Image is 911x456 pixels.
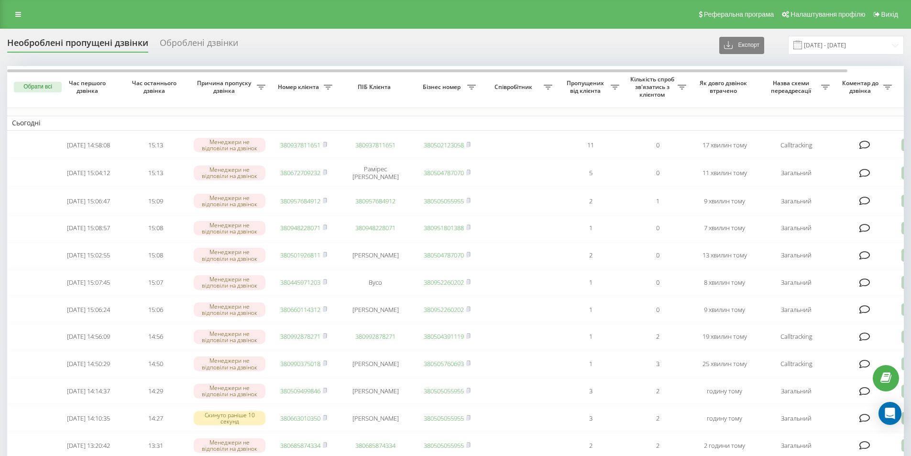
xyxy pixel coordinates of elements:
td: Вусо [337,270,414,295]
td: 19 хвилин тому [691,324,758,349]
a: 380957684912 [280,197,320,205]
a: 380663010350 [280,414,320,423]
td: 15:07 [122,270,189,295]
a: 380504391119 [424,332,464,341]
td: [PERSON_NAME] [337,351,414,377]
td: Загальний [758,215,834,241]
td: 11 хвилин тому [691,159,758,186]
a: 380672709232 [280,168,320,177]
span: Час останнього дзвінка [130,79,181,94]
td: [DATE] 14:50:29 [55,351,122,377]
div: Скинуто раніше 10 секунд [194,411,265,425]
td: Загальний [758,159,834,186]
td: 14:50 [122,351,189,377]
td: 17 хвилин тому [691,133,758,158]
a: 380952260202 [424,305,464,314]
td: 0 [624,243,691,268]
a: 380685874334 [355,441,395,450]
td: [DATE] 15:04:12 [55,159,122,186]
td: 14:56 [122,324,189,349]
td: Загальний [758,189,834,214]
a: 380948228071 [355,223,395,232]
a: 380445971203 [280,278,320,287]
span: Реферальна програма [704,11,774,18]
td: 8 хвилин тому [691,270,758,295]
div: Необроблені пропущені дзвінки [7,38,148,53]
a: 380957684912 [355,197,395,205]
td: 14:29 [122,378,189,404]
span: ПІБ Клієнта [345,83,406,91]
div: Менеджери не відповіли на дзвінок [194,248,265,262]
td: 15:08 [122,243,189,268]
div: Менеджери не відповіли на дзвінок [194,275,265,289]
div: Менеджери не відповіли на дзвінок [194,356,265,371]
button: Експорт [719,37,764,54]
td: 2 [557,243,624,268]
a: 380505055955 [424,441,464,450]
td: [DATE] 14:56:09 [55,324,122,349]
td: Рамірес [PERSON_NAME] [337,159,414,186]
a: 380505055955 [424,387,464,395]
a: 380990375018 [280,359,320,368]
td: Calltracking [758,351,834,377]
td: [DATE] 14:58:08 [55,133,122,158]
div: Менеджери не відповіли на дзвінок [194,194,265,208]
td: [DATE] 14:10:35 [55,406,122,431]
td: [PERSON_NAME] [337,243,414,268]
div: Оброблені дзвінки [160,38,238,53]
td: 1 [557,324,624,349]
td: [PERSON_NAME] [337,297,414,323]
td: [PERSON_NAME] [337,406,414,431]
td: 14:27 [122,406,189,431]
span: Коментар до дзвінка [839,79,883,94]
a: 380501926811 [280,251,320,259]
td: 1 [557,297,624,323]
span: Налаштування профілю [790,11,865,18]
td: 2 [557,189,624,214]
td: 7 хвилин тому [691,215,758,241]
td: 2 [624,378,691,404]
a: 380505760693 [424,359,464,368]
td: 1 [557,351,624,377]
span: Як довго дзвінок втрачено [699,79,750,94]
a: 380504787070 [424,168,464,177]
td: 9 хвилин тому [691,189,758,214]
td: [DATE] 15:06:24 [55,297,122,323]
td: [DATE] 14:14:37 [55,378,122,404]
td: 1 [624,189,691,214]
td: 1 [557,215,624,241]
div: Менеджери не відповіли на дзвінок [194,138,265,152]
td: 15:08 [122,215,189,241]
a: 380948228071 [280,223,320,232]
td: 15:13 [122,159,189,186]
span: Номер клієнта [275,83,324,91]
td: 0 [624,159,691,186]
td: 3 [557,406,624,431]
td: 13 хвилин тому [691,243,758,268]
td: Загальний [758,406,834,431]
span: Бізнес номер [418,83,467,91]
a: 380952260202 [424,278,464,287]
a: 380504787070 [424,251,464,259]
td: 15:06 [122,297,189,323]
td: 2 [624,324,691,349]
span: Вихід [881,11,898,18]
div: Open Intercom Messenger [878,402,901,425]
span: Співробітник [485,83,544,91]
td: годину тому [691,378,758,404]
td: 1 [557,270,624,295]
a: 380937811651 [280,141,320,149]
div: Менеджери не відповіли на дзвінок [194,221,265,235]
td: 9 хвилин тому [691,297,758,323]
a: 380660114312 [280,305,320,314]
td: [PERSON_NAME] [337,378,414,404]
td: 3 [624,351,691,377]
a: 380951801388 [424,223,464,232]
a: 380992878271 [280,332,320,341]
div: Менеджери не відповіли на дзвінок [194,166,265,180]
a: 380685874334 [280,441,320,450]
div: Менеджери не відповіли на дзвінок [194,302,265,317]
td: 2 [624,406,691,431]
td: 15:13 [122,133,189,158]
td: 15:09 [122,189,189,214]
